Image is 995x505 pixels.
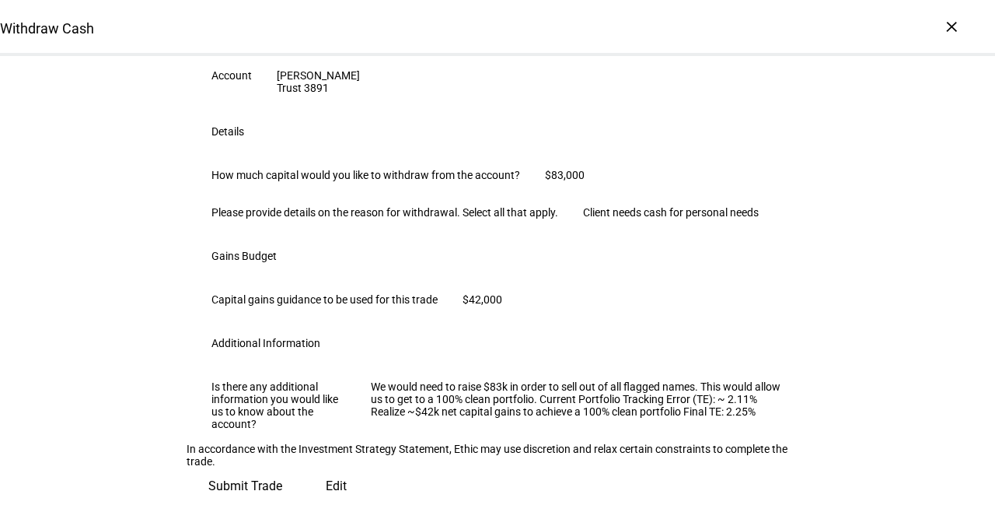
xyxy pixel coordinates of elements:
[371,381,784,418] div: We would need to raise $83k in order to sell out of all flagged names. This would allow us to get...
[211,69,252,82] div: Account
[583,206,759,219] div: Client needs cash for personal needs
[304,468,368,505] button: Edit
[463,293,502,306] div: $42,000
[211,125,244,138] div: Details
[545,169,585,181] div: $83,000
[187,468,304,505] button: Submit Trade
[187,443,808,468] div: In accordance with the Investment Strategy Statement, Ethic may use discretion and relax certain ...
[211,293,438,306] div: Capital gains guidance to be used for this trade
[211,250,277,262] div: Gains Budget
[211,169,520,181] div: How much capital would you like to withdraw from the account?
[326,468,347,505] span: Edit
[208,468,282,505] span: Submit Trade
[211,206,558,219] div: Please provide details on the reason for withdrawal. Select all that apply.
[939,14,964,39] div: ×
[211,337,320,349] div: Additional Information
[277,69,360,82] div: [PERSON_NAME]
[277,82,360,94] div: Trust 3891
[211,381,346,430] div: Is there any additional information you would like us to know about the account?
